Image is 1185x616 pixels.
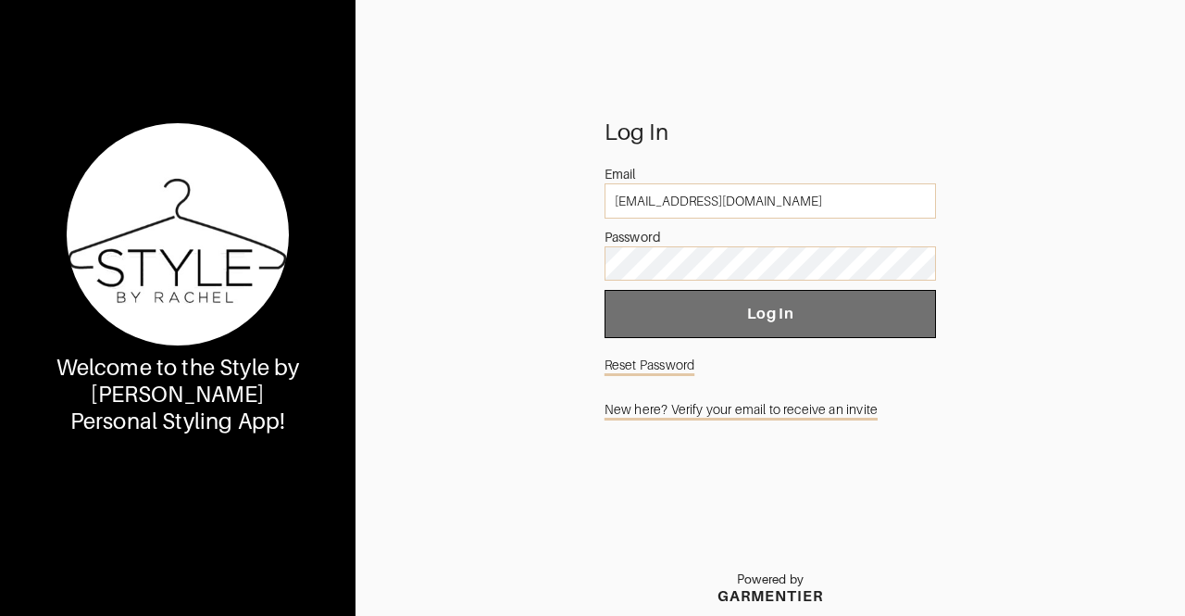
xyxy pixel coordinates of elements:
span: Log In [619,305,921,323]
div: Password [605,228,936,246]
div: Welcome to the Style by [PERSON_NAME] Personal Styling App! [55,355,301,434]
p: Powered by [717,572,823,587]
a: New here? Verify your email to receive an invite [605,392,936,427]
img: 1575506322011.jpg.jpg [67,123,289,346]
div: Log In [605,123,936,142]
div: GARMENTIER [717,587,823,605]
button: Log In [605,290,936,338]
a: Reset Password [605,347,936,383]
div: Email [605,165,936,183]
